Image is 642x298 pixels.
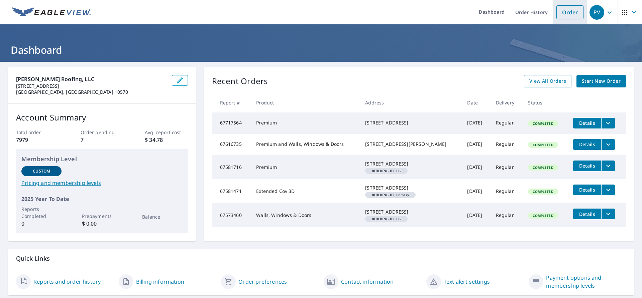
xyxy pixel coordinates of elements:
[491,155,523,179] td: Regular
[238,278,287,286] a: Order preferences
[251,134,360,155] td: Premium and Walls, Windows & Doors
[573,209,601,219] button: detailsBtn-67573460
[365,141,456,147] div: [STREET_ADDRESS][PERSON_NAME]
[573,185,601,195] button: detailsBtn-67581471
[142,213,182,220] p: Balance
[573,161,601,171] button: detailsBtn-67581716
[491,203,523,227] td: Regular
[462,179,490,203] td: [DATE]
[368,217,405,221] span: DG
[136,278,184,286] a: Billing information
[523,93,568,112] th: Status
[16,129,59,136] p: Total order
[16,83,167,89] p: [STREET_ADDRESS]
[577,120,597,126] span: Details
[444,278,490,286] a: Text alert settings
[212,203,251,227] td: 67573460
[82,220,122,228] p: $ 0.00
[21,206,62,220] p: Reports Completed
[601,209,615,219] button: filesDropdownBtn-67573460
[21,220,62,228] p: 0
[372,217,394,221] em: Building ID
[16,111,188,123] p: Account Summary
[462,134,490,155] td: [DATE]
[81,129,123,136] p: Order pending
[577,211,597,217] span: Details
[341,278,394,286] a: Contact information
[33,168,50,174] p: Custom
[21,195,183,203] p: 2025 Year To Date
[21,155,183,164] p: Membership Level
[251,93,360,112] th: Product
[601,185,615,195] button: filesDropdownBtn-67581471
[212,93,251,112] th: Report #
[372,169,394,173] em: Building ID
[529,77,566,85] span: View All Orders
[491,134,523,155] td: Regular
[365,119,456,126] div: [STREET_ADDRESS]
[462,93,490,112] th: Date
[368,193,413,197] span: Primary
[251,155,360,179] td: Premium
[577,163,597,169] span: Details
[360,93,462,112] th: Address
[16,75,167,83] p: [PERSON_NAME] Roofing, LLC
[556,5,583,19] a: Order
[251,179,360,203] td: Extended Cov 3D
[365,209,456,215] div: [STREET_ADDRESS]
[212,112,251,134] td: 67717564
[491,93,523,112] th: Delivery
[145,136,188,144] p: $ 34.78
[16,254,626,263] p: Quick Links
[601,139,615,150] button: filesDropdownBtn-67616735
[529,165,557,170] span: Completed
[12,7,91,17] img: EV Logo
[462,203,490,227] td: [DATE]
[601,118,615,128] button: filesDropdownBtn-67717564
[529,189,557,194] span: Completed
[491,179,523,203] td: Regular
[577,141,597,147] span: Details
[21,179,183,187] a: Pricing and membership levels
[145,129,188,136] p: Avg. report cost
[33,278,101,286] a: Reports and order history
[212,75,268,87] p: Recent Orders
[573,118,601,128] button: detailsBtn-67717564
[577,187,597,193] span: Details
[251,112,360,134] td: Premium
[529,213,557,218] span: Completed
[368,169,405,173] span: DG
[491,112,523,134] td: Regular
[81,136,123,144] p: 7
[212,179,251,203] td: 67581471
[82,213,122,220] p: Prepayments
[529,142,557,147] span: Completed
[601,161,615,171] button: filesDropdownBtn-67581716
[16,89,167,95] p: [GEOGRAPHIC_DATA], [GEOGRAPHIC_DATA] 10570
[212,155,251,179] td: 67581716
[529,121,557,126] span: Completed
[524,75,571,87] a: View All Orders
[251,203,360,227] td: Walls, Windows & Doors
[590,5,604,20] div: PV
[462,112,490,134] td: [DATE]
[573,139,601,150] button: detailsBtn-67616735
[8,43,634,57] h1: Dashboard
[582,77,621,85] span: Start New Order
[372,193,394,197] em: Building ID
[365,161,456,167] div: [STREET_ADDRESS]
[16,136,59,144] p: 7979
[212,134,251,155] td: 67616735
[462,155,490,179] td: [DATE]
[546,274,626,290] a: Payment options and membership levels
[576,75,626,87] a: Start New Order
[365,185,456,191] div: [STREET_ADDRESS]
